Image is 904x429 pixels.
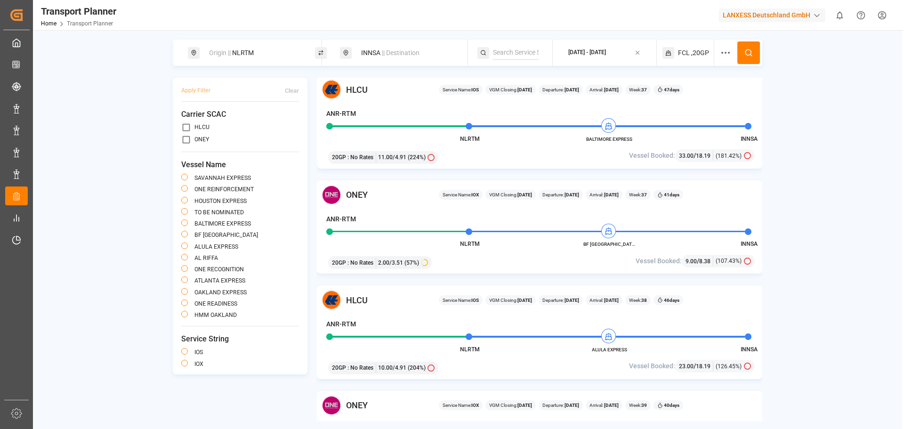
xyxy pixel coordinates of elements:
span: 11.00 / 4.91 [378,153,406,162]
label: ALULA EXPRESS [194,244,238,250]
span: Vessel Booked: [629,361,675,371]
label: ONE RECOGNITION [194,267,244,272]
span: 20GP [332,259,346,267]
span: HLCU [346,294,368,307]
span: (181.42%) [716,152,742,160]
span: ALULA EXPRESS [583,346,635,353]
label: ONEY [194,137,209,142]
b: 47 days [664,87,679,92]
label: ATLANTA EXPRESS [194,278,245,283]
b: [DATE] [603,87,619,92]
b: [DATE] [564,192,579,197]
button: show 0 new notifications [829,5,850,26]
label: SAVANNAH EXPRESS [194,175,251,181]
span: Arrival: [589,191,619,198]
span: HLCU [346,83,368,96]
span: 33.00 [679,153,694,159]
a: Home [41,20,56,27]
div: [DATE] - [DATE] [568,49,606,57]
span: : No Rates [347,259,373,267]
b: 39 [641,403,647,408]
label: TO BE NOMINATED [194,210,244,215]
label: AL RIFFA [194,255,218,261]
span: VGM Closing: [489,191,532,198]
span: Departure: [542,191,579,198]
span: VGM Closing: [489,402,532,409]
span: 9.00 [686,258,697,265]
div: LANXESS Deutschland GmbH [719,8,825,22]
label: ONE REINFORCEMENT [194,186,254,192]
b: [DATE] [517,403,532,408]
b: IOS [471,87,479,92]
span: Departure: [542,86,579,93]
span: Arrival: [589,402,619,409]
span: Vessel Name [181,159,299,170]
span: Service Name: [443,297,479,304]
span: Origin || [209,49,231,57]
span: (204%) [408,364,426,372]
span: 18.19 [696,363,710,370]
label: ONE READINESS [194,301,237,307]
span: Service Name: [443,402,479,409]
b: 37 [641,87,647,92]
b: [DATE] [564,87,579,92]
span: : No Rates [347,153,373,162]
label: IOX [194,361,203,367]
label: HLCU [194,124,210,130]
span: Service Name: [443,86,479,93]
span: NLRTM [460,136,480,142]
b: [DATE] [603,192,619,197]
input: Search Service String [493,46,539,60]
div: Transport Planner [41,4,116,18]
span: FCL [678,48,690,58]
span: : No Rates [347,364,373,372]
b: [DATE] [517,87,532,92]
b: 41 days [664,192,679,197]
span: INNSA [741,346,758,353]
span: Carrier SCAC [181,109,299,120]
label: HMM OAKLAND [194,312,237,318]
span: Week: [629,402,647,409]
span: Vessel Booked: [636,256,682,266]
b: 38 [641,298,647,303]
b: IOS [471,298,479,303]
span: 8.38 [699,258,710,265]
img: Carrier [322,80,341,99]
b: [DATE] [564,403,579,408]
span: ,20GP [691,48,709,58]
span: BALTIMORE EXPRESS [583,136,635,143]
span: ONEY [346,188,368,201]
span: NLRTM [460,346,480,353]
b: [DATE] [517,192,532,197]
span: Vessel Booked: [629,151,675,161]
div: Clear [285,86,299,96]
b: [DATE] [564,298,579,303]
span: || Destination [382,49,420,57]
h4: ANR-RTM [326,319,356,329]
b: IOX [471,403,479,408]
img: Carrier [322,396,341,415]
span: Arrival: [589,86,619,93]
img: Carrier [322,290,341,310]
span: Departure: [542,297,579,304]
label: BALTIMORE EXPRESS [194,221,251,227]
span: Week: [629,191,647,198]
b: 46 days [664,298,679,303]
span: NLRTM [460,241,480,247]
span: (107.43%) [716,257,742,265]
button: [DATE] - [DATE] [558,44,651,62]
b: 40 days [664,403,679,408]
span: 18.19 [696,153,710,159]
label: BF [GEOGRAPHIC_DATA] [194,232,258,238]
div: / [686,256,713,266]
span: INNSA [741,241,758,247]
span: ONEY [346,399,368,412]
span: Week: [629,297,647,304]
button: LANXESS Deutschland GmbH [719,6,829,24]
span: Service Name: [443,191,479,198]
span: (57%) [404,259,419,267]
b: [DATE] [517,298,532,303]
button: Help Center [850,5,872,26]
div: NLRTM [203,44,305,62]
b: [DATE] [603,403,619,408]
